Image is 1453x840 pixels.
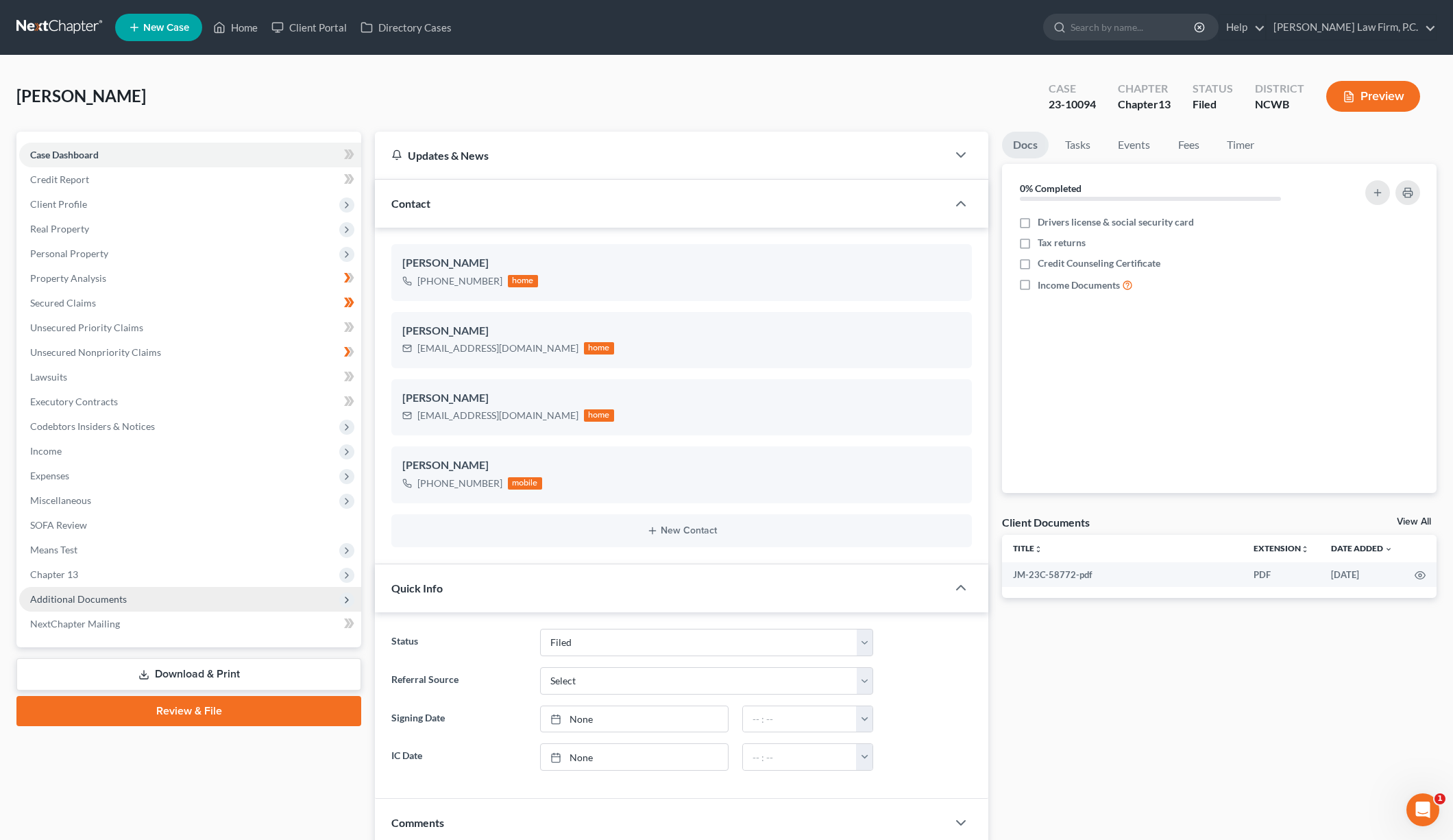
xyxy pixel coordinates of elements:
button: New Contact [402,525,961,536]
a: View All [1397,517,1431,527]
a: Unsecured Nonpriority Claims [19,340,361,365]
span: Personal Property [30,248,108,259]
div: [PERSON_NAME] [402,457,961,474]
span: Credit Counseling Certificate [1038,256,1160,270]
div: [PERSON_NAME] [402,390,961,407]
label: Status [384,629,533,656]
input: Search by name... [1071,14,1196,40]
span: Drivers license & social security card [1038,215,1194,229]
div: Chapter [1118,97,1171,112]
button: Preview [1326,81,1420,112]
span: Codebtors Insiders & Notices [30,420,155,432]
a: Extensionunfold_more [1254,543,1309,553]
a: Download & Print [16,658,361,691]
td: [DATE] [1320,562,1404,587]
a: Directory Cases [354,15,459,40]
i: expand_more [1384,545,1393,553]
div: Status [1193,81,1233,97]
span: Executory Contracts [30,396,118,407]
span: [PERSON_NAME] [16,86,146,106]
div: 23-10094 [1049,97,1096,112]
label: Signing Date [384,706,533,733]
a: Client Portal [265,15,354,40]
a: Help [1219,15,1265,40]
a: Events [1107,132,1161,158]
a: Docs [1002,132,1049,158]
a: Credit Report [19,167,361,192]
span: Credit Report [30,173,89,185]
strong: 0% Completed [1020,182,1082,194]
i: unfold_more [1301,545,1309,553]
span: Chapter 13 [30,568,78,580]
span: Income Documents [1038,278,1120,292]
span: Additional Documents [30,593,127,605]
div: [PERSON_NAME] [402,323,961,339]
span: Lawsuits [30,371,67,383]
div: Case [1049,81,1096,97]
span: Secured Claims [30,297,96,309]
span: Tax returns [1038,236,1086,250]
a: Review & File [16,696,361,726]
span: Quick Info [391,581,443,595]
a: None [541,706,728,732]
div: [EMAIL_ADDRESS][DOMAIN_NAME] [417,409,578,422]
div: home [584,342,614,355]
a: Property Analysis [19,266,361,291]
span: SOFA Review [30,519,87,531]
div: NCWB [1255,97,1304,112]
a: Titleunfold_more [1013,543,1042,553]
input: -- : -- [743,706,857,732]
a: Timer [1216,132,1265,158]
div: home [508,275,538,287]
a: Home [206,15,265,40]
span: Unsecured Nonpriority Claims [30,346,161,358]
a: Tasks [1054,132,1101,158]
iframe: Intercom live chat [1406,793,1439,826]
a: Case Dashboard [19,143,361,167]
div: Filed [1193,97,1233,112]
div: Chapter [1118,81,1171,97]
a: SOFA Review [19,513,361,538]
div: [EMAIL_ADDRESS][DOMAIN_NAME] [417,341,578,355]
a: [PERSON_NAME] Law Firm, P.C. [1267,15,1436,40]
div: mobile [508,477,542,490]
i: unfold_more [1034,545,1042,553]
div: [PHONE_NUMBER] [417,274,502,288]
span: Real Property [30,223,89,235]
span: 1 [1434,793,1445,804]
span: 13 [1158,97,1171,110]
a: NextChapter Mailing [19,612,361,636]
span: NextChapter Mailing [30,618,120,629]
a: Date Added expand_more [1331,543,1393,553]
input: -- : -- [743,744,857,770]
a: Fees [1167,132,1210,158]
span: Client Profile [30,198,87,210]
div: [PERSON_NAME] [402,255,961,272]
div: District [1255,81,1304,97]
a: None [541,744,728,770]
a: Unsecured Priority Claims [19,315,361,340]
span: Case Dashboard [30,149,99,160]
td: JM-23C-58772-pdf [1002,562,1243,587]
div: home [584,409,614,422]
span: Comments [391,816,444,829]
label: Referral Source [384,667,533,695]
label: IC Date [384,743,533,771]
div: Client Documents [1002,515,1090,529]
div: [PHONE_NUMBER] [417,477,502,490]
span: Unsecured Priority Claims [30,322,143,333]
span: Property Analysis [30,272,106,284]
span: Contact [391,197,430,210]
span: New Case [143,23,189,33]
a: Executory Contracts [19,389,361,414]
a: Secured Claims [19,291,361,315]
a: Lawsuits [19,365,361,389]
span: Means Test [30,544,77,555]
td: PDF [1243,562,1320,587]
span: Miscellaneous [30,494,91,506]
div: Updates & News [391,148,931,163]
span: Income [30,445,62,457]
span: Expenses [30,470,69,481]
